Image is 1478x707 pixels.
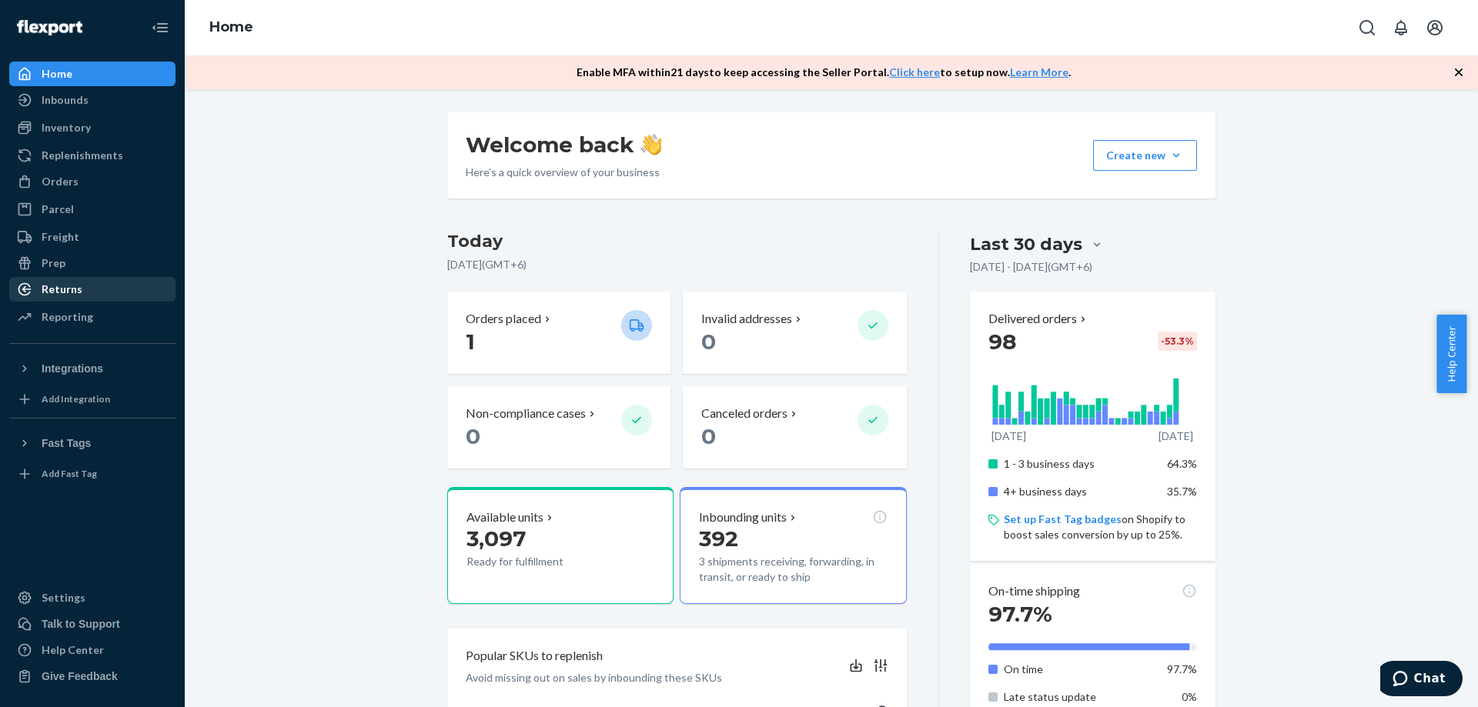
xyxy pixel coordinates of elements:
[1004,512,1197,542] p: on Shopify to boost sales conversion by up to 25%.
[699,554,887,585] p: 3 shipments receiving, forwarding, in transit, or ready to ship
[466,131,662,158] h1: Welcome back
[1004,512,1122,525] a: Set up Fast Tag badges
[9,277,176,302] a: Returns
[9,638,176,662] a: Help Center
[9,115,176,140] a: Inventory
[889,65,940,78] a: Click here
[988,310,1089,328] button: Delivered orders
[42,309,93,325] div: Reporting
[1386,12,1416,43] button: Open notifications
[9,251,176,275] a: Prep
[466,310,541,328] p: Orders placed
[145,12,176,43] button: Close Navigation
[9,62,176,86] a: Home
[42,174,79,189] div: Orders
[466,647,603,665] p: Popular SKUs to replenish
[466,405,586,422] p: Non-compliance cases
[42,92,89,108] div: Inbounds
[42,282,82,297] div: Returns
[9,612,176,636] button: Talk to Support
[42,590,85,605] div: Settings
[701,423,716,449] span: 0
[42,255,65,271] div: Prep
[42,435,91,451] div: Fast Tags
[9,387,176,412] a: Add Integration
[1004,484,1155,499] p: 4+ business days
[699,525,738,552] span: 392
[9,197,176,222] a: Parcel
[466,525,526,552] span: 3,097
[42,66,72,82] div: Home
[1352,12,1383,43] button: Open Search Box
[447,292,670,374] button: Orders placed 1
[991,429,1026,444] p: [DATE]
[970,259,1092,275] p: [DATE] - [DATE] ( GMT+6 )
[1093,140,1197,171] button: Create new
[1380,661,1463,699] iframe: Opens a widget where you can chat to one of our agents
[1010,65,1068,78] a: Learn More
[699,509,787,526] p: Inbounding units
[42,361,103,376] div: Integrations
[42,229,79,245] div: Freight
[42,202,74,217] div: Parcel
[447,487,674,604] button: Available units3,097Ready for fulfillment
[1004,689,1155,705] p: Late status update
[9,88,176,112] a: Inbounds
[970,232,1082,256] div: Last 30 days
[9,169,176,194] a: Orders
[988,328,1016,355] span: 98
[17,20,82,35] img: Flexport logo
[447,229,907,254] h3: Today
[701,328,716,355] span: 0
[466,423,480,449] span: 0
[680,487,906,604] button: Inbounding units3923 shipments receiving, forwarding, in transit, or ready to ship
[9,356,176,381] button: Integrations
[1004,456,1155,472] p: 1 - 3 business days
[1004,662,1155,677] p: On time
[42,669,118,684] div: Give Feedback
[447,257,907,272] p: [DATE] ( GMT+6 )
[1419,12,1450,43] button: Open account menu
[447,386,670,469] button: Non-compliance cases 0
[640,134,662,155] img: hand-wave emoji
[466,328,475,355] span: 1
[42,148,123,163] div: Replenishments
[1436,315,1466,393] button: Help Center
[9,585,176,610] a: Settings
[701,405,787,422] p: Canceled orders
[9,305,176,329] a: Reporting
[466,509,543,526] p: Available units
[42,392,110,405] div: Add Integration
[683,292,906,374] button: Invalid addresses 0
[42,467,97,480] div: Add Fast Tag
[1167,485,1197,498] span: 35.7%
[683,386,906,469] button: Canceled orders 0
[197,5,266,50] ol: breadcrumbs
[42,642,104,658] div: Help Center
[9,225,176,249] a: Freight
[42,120,91,135] div: Inventory
[209,18,253,35] a: Home
[466,554,609,569] p: Ready for fulfillment
[9,431,176,455] button: Fast Tags
[701,310,792,328] p: Invalid addresses
[988,582,1080,600] p: On-time shipping
[42,616,120,632] div: Talk to Support
[9,462,176,486] a: Add Fast Tag
[1167,662,1197,675] span: 97.7%
[1158,332,1197,351] div: -53.3 %
[988,601,1052,627] span: 97.7%
[466,670,722,685] p: Avoid missing out on sales by inbounding these SKUs
[1182,690,1197,703] span: 0%
[9,664,176,689] button: Give Feedback
[1167,457,1197,470] span: 64.3%
[577,65,1071,80] p: Enable MFA within 21 days to keep accessing the Seller Portal. to setup now. .
[9,143,176,168] a: Replenishments
[466,165,662,180] p: Here’s a quick overview of your business
[1159,429,1193,444] p: [DATE]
